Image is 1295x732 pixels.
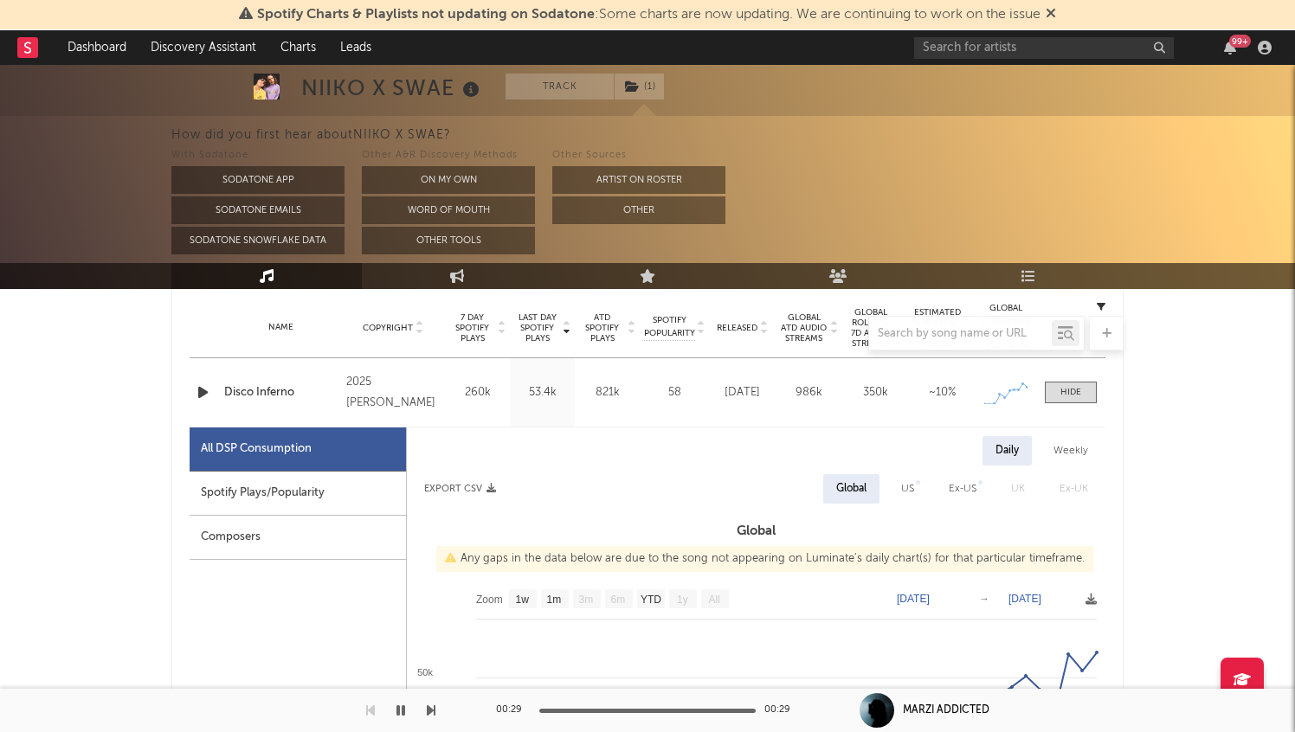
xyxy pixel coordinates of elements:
text: [DATE] [897,593,930,605]
span: Dismiss [1046,8,1056,22]
div: Other A&R Discovery Methods [362,145,535,166]
div: Spotify Plays/Popularity [190,472,406,516]
span: Spotify Popularity [644,314,695,340]
button: Artist on Roster [552,166,725,194]
div: 99 + [1229,35,1251,48]
span: ATD Spotify Plays [579,312,625,344]
span: 7 Day Spotify Plays [449,312,495,344]
span: Last Day Spotify Plays [514,312,560,344]
div: Composers [190,516,406,560]
div: How did you first hear about NIIKO X SWAE ? [171,125,1295,145]
text: 1m [547,594,562,606]
a: Discovery Assistant [139,30,268,65]
button: Other Tools [362,227,535,254]
text: Zoom [476,594,503,606]
span: : Some charts are now updating. We are continuing to work on the issue [257,8,1041,22]
div: All DSP Consumption [201,439,312,459]
input: Search by song name or URL [869,327,1052,341]
text: YTD [641,594,661,606]
div: Weekly [1041,436,1101,466]
button: Export CSV [424,484,496,494]
button: On My Own [362,166,535,194]
div: 350k [847,384,905,401]
div: Global [836,478,867,499]
div: 53.4k [514,384,570,401]
button: 99+ [1224,41,1236,55]
button: (1) [615,74,664,100]
a: Charts [268,30,328,65]
div: All DSP Consumption [190,427,406,472]
span: Global Rolling 7D Audio Streams [847,307,894,349]
button: Track [506,74,614,100]
button: Sodatone Emails [171,196,345,224]
button: Sodatone Snowflake Data [171,227,345,254]
button: Word Of Mouth [362,196,535,224]
div: 2025 [PERSON_NAME] [346,372,441,414]
div: 260k [449,384,506,401]
button: Sodatone App [171,166,345,194]
div: [DATE] [713,384,771,401]
span: Spotify Charts & Playlists not updating on Sodatone [257,8,595,22]
text: 50k [417,667,433,677]
div: NIIKO X SWAE [301,74,484,102]
input: Search for artists [914,37,1174,59]
div: Any gaps in the data below are due to the song not appearing on Luminate's daily chart(s) for tha... [436,546,1093,572]
span: ( 1 ) [614,74,665,100]
div: With Sodatone [171,145,345,166]
text: 1w [516,594,530,606]
a: Dashboard [55,30,139,65]
div: Other Sources [552,145,725,166]
div: Ex-US [949,478,976,499]
div: ~ 10 % [913,384,971,401]
text: 6m [611,594,626,606]
div: 821k [579,384,635,401]
div: 986k [780,384,838,401]
h3: Global [407,521,1105,542]
text: All [708,594,719,606]
button: Other [552,196,725,224]
div: 00:29 [496,700,531,721]
span: Global ATD Audio Streams [780,312,828,344]
text: 3m [579,594,594,606]
text: → [979,593,989,605]
text: 1y [677,594,688,606]
div: 00:29 [764,700,799,721]
a: Disco Inferno [224,384,338,401]
text: [DATE] [1008,593,1041,605]
div: Global Streaming Trend (Last 60D) [980,302,1032,354]
a: Leads [328,30,383,65]
span: Estimated % Playlist Streams Last Day [913,307,961,349]
div: US [901,478,914,499]
div: MARZI ADDICTED [903,703,989,718]
div: 58 [644,384,705,401]
div: Daily [983,436,1032,466]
